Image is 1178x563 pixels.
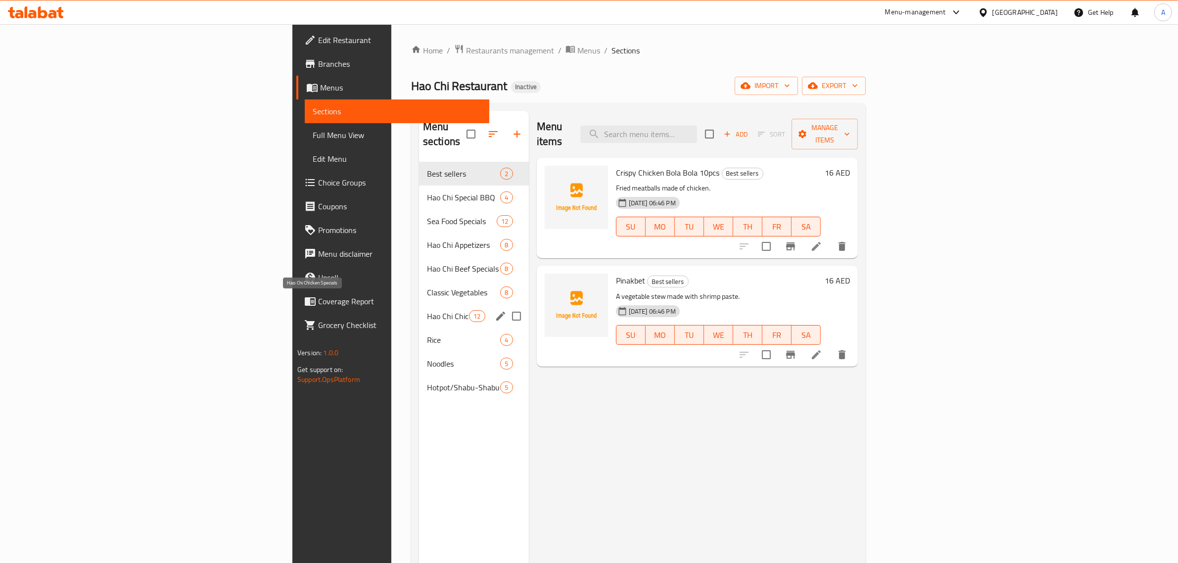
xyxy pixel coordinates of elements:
[501,335,512,345] span: 4
[500,168,513,180] div: items
[481,122,505,146] span: Sort sections
[296,28,489,52] a: Edit Restaurant
[501,383,512,392] span: 5
[427,358,501,370] span: Noodles
[650,328,671,342] span: MO
[313,105,481,117] span: Sections
[505,122,529,146] button: Add section
[318,200,481,212] span: Coupons
[650,220,671,234] span: MO
[675,217,704,236] button: TU
[419,233,529,257] div: Hao Chi Appetizers8
[679,220,700,234] span: TU
[318,34,481,46] span: Edit Restaurant
[679,328,700,342] span: TU
[501,169,512,179] span: 2
[796,220,817,234] span: SA
[720,127,752,142] button: Add
[756,344,777,365] span: Select to update
[620,328,642,342] span: SU
[501,359,512,369] span: 5
[766,328,788,342] span: FR
[616,290,821,303] p: A vegetable stew made with shrimp paste.
[500,334,513,346] div: items
[419,352,529,375] div: Noodles5
[500,191,513,203] div: items
[722,129,749,140] span: Add
[779,343,802,367] button: Branch-specific-item
[427,334,501,346] span: Rice
[616,217,646,236] button: SU
[419,304,529,328] div: Hao Chi Chicken Specials12edit
[500,263,513,275] div: items
[296,171,489,194] a: Choice Groups
[419,257,529,281] div: Hao Chi Beef Specials8
[296,242,489,266] a: Menu disclaimer
[297,363,343,376] span: Get support on:
[305,147,489,171] a: Edit Menu
[625,198,680,208] span: [DATE] 06:46 PM
[616,325,646,345] button: SU
[305,123,489,147] a: Full Menu View
[743,80,790,92] span: import
[802,77,866,95] button: export
[296,76,489,99] a: Menus
[737,328,758,342] span: TH
[537,119,568,149] h2: Menu items
[411,75,507,97] span: Hao Chi Restaurant
[825,166,850,180] h6: 16 AED
[792,325,821,345] button: SA
[810,240,822,252] a: Edit menu item
[500,239,513,251] div: items
[419,158,529,403] nav: Menu sections
[756,236,777,257] span: Select to update
[419,209,529,233] div: Sea Food Specials12
[427,239,501,251] div: Hao Chi Appetizers
[500,381,513,393] div: items
[830,235,854,258] button: delete
[493,309,508,324] button: edit
[497,217,512,226] span: 12
[501,240,512,250] span: 8
[762,325,792,345] button: FR
[646,325,675,345] button: MO
[318,295,481,307] span: Coverage Report
[577,45,600,56] span: Menus
[616,165,720,180] span: Crispy Chicken Bola Bola 10pcs
[419,281,529,304] div: Classic Vegetables8
[318,58,481,70] span: Branches
[825,274,850,287] h6: 16 AED
[318,177,481,188] span: Choice Groups
[318,319,481,331] span: Grocery Checklist
[779,235,802,258] button: Branch-specific-item
[699,124,720,144] span: Select section
[469,310,485,322] div: items
[427,381,501,393] div: Hotpot/Shabu-Shabu Sides
[580,126,697,143] input: search
[297,346,322,359] span: Version:
[318,272,481,283] span: Upsell
[558,45,562,56] li: /
[722,168,763,180] div: Best sellers
[297,373,360,386] a: Support.OpsPlatform
[830,343,854,367] button: delete
[305,99,489,123] a: Sections
[500,358,513,370] div: items
[733,217,762,236] button: TH
[737,220,758,234] span: TH
[427,263,501,275] span: Hao Chi Beef Specials
[545,166,608,229] img: Crispy Chicken Bola Bola 10pcs
[792,119,858,149] button: Manage items
[296,218,489,242] a: Promotions
[427,286,501,298] span: Classic Vegetables
[427,168,501,180] div: Best sellers
[427,310,469,322] span: Hao Chi Chicken Specials
[411,44,866,57] nav: breadcrumb
[646,217,675,236] button: MO
[323,346,338,359] span: 1.0.0
[470,312,484,321] span: 12
[320,82,481,94] span: Menus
